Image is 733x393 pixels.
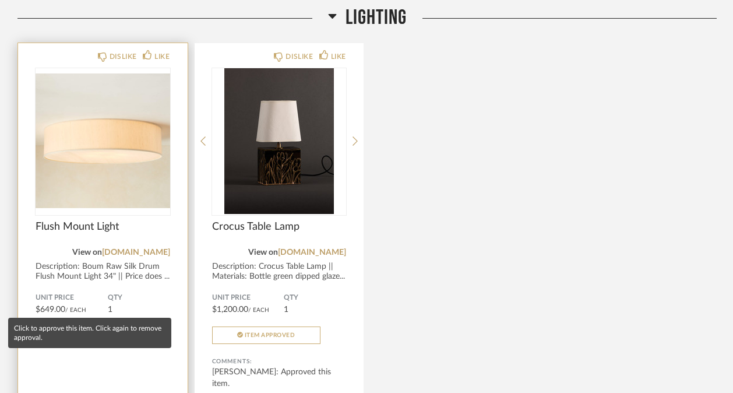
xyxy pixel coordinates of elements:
[212,366,347,390] div: [PERSON_NAME]: Approved this item.
[212,68,347,214] img: undefined
[36,293,108,303] span: Unit Price
[108,293,170,303] span: QTY
[278,248,346,257] a: [DOMAIN_NAME]
[212,220,347,233] span: Crocus Table Lamp
[245,332,295,338] span: Item Approved
[248,248,278,257] span: View on
[284,306,288,314] span: 1
[331,51,346,62] div: LIKE
[212,306,248,314] span: $1,200.00
[110,51,137,62] div: DISLIKE
[72,248,102,257] span: View on
[65,307,86,313] span: / Each
[284,293,346,303] span: QTY
[108,306,112,314] span: 1
[36,220,170,233] span: Flush Mount Light
[154,51,170,62] div: LIKE
[212,262,347,282] div: Description: Crocus Table Lamp || Materials: Bottle green dipped glaze...
[212,293,284,303] span: Unit Price
[212,327,320,344] button: Item Approved
[286,51,313,62] div: DISLIKE
[36,262,170,282] div: Description: Boum Raw Silk Drum Flush Mount Light 34" || Price does ...
[248,307,269,313] span: / Each
[212,356,347,367] div: Comments:
[36,306,65,314] span: $649.00
[102,248,170,257] a: [DOMAIN_NAME]
[36,68,170,214] img: undefined
[346,5,407,30] span: Lighting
